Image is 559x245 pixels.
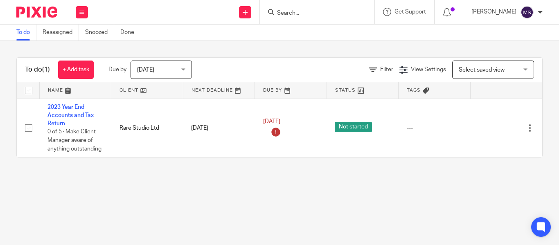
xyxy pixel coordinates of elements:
span: Not started [335,122,372,132]
a: + Add task [58,61,94,79]
img: Pixie [16,7,57,18]
a: 2023 Year End Accounts and Tax Return [47,104,94,127]
a: Reassigned [43,25,79,40]
p: Due by [108,65,126,74]
span: Get Support [394,9,426,15]
a: Done [120,25,140,40]
span: Select saved view [459,67,505,73]
span: (1) [42,66,50,73]
div: --- [407,124,462,132]
input: Search [276,10,350,17]
img: svg%3E [521,6,534,19]
span: View Settings [411,67,446,72]
td: [DATE] [183,99,255,157]
span: Tags [407,88,421,92]
h1: To do [25,65,50,74]
span: [DATE] [137,67,154,73]
a: Snoozed [85,25,114,40]
span: Filter [380,67,393,72]
span: [DATE] [263,119,280,124]
td: Rare Studio Ltd [111,99,183,157]
p: [PERSON_NAME] [471,8,516,16]
a: To do [16,25,36,40]
span: 0 of 5 · Make Client Manager aware of anything outstanding [47,129,101,152]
